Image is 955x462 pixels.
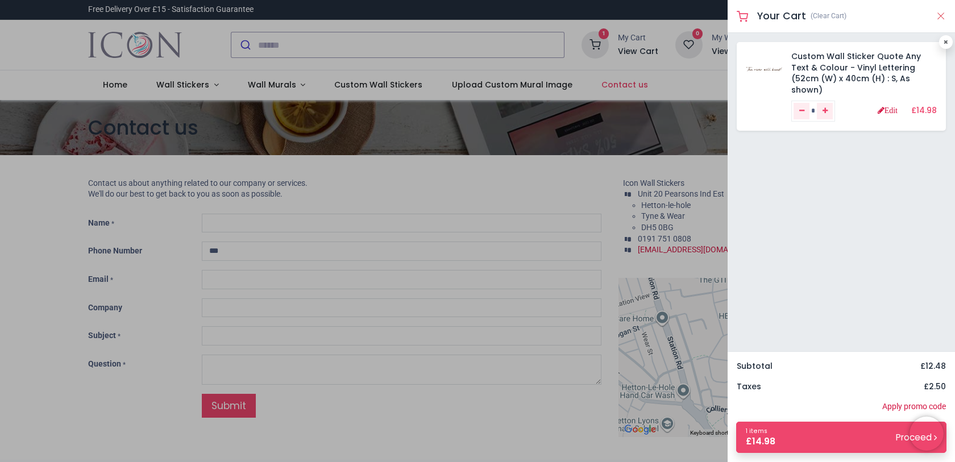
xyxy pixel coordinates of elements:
h6: £ [920,361,946,372]
h6: £ [924,381,946,393]
span: 12.48 [925,360,946,372]
a: Edit [878,106,898,114]
span: 14.98 [916,105,937,116]
button: Close [936,9,946,23]
a: (Clear Cart) [811,11,846,21]
h5: Your Cart [757,9,806,23]
a: Custom Wall Sticker Quote Any Text & Colour - Vinyl Lettering (52cm (W) x 40cm (H) : S, As shown) [791,51,921,95]
a: Apply promo code [882,401,946,413]
span: £ [746,435,775,448]
span: 14.98 [752,435,775,447]
a: Add one [817,103,833,120]
h6: £ [911,105,937,116]
h6: Taxes [737,381,761,393]
img: OQAAAABJRU5ErkJggg== [746,51,782,88]
a: 1 items £14.98 Proceed [736,422,946,453]
span: 1 items [746,427,767,435]
small: Proceed [896,431,937,443]
span: 2.50 [929,381,946,392]
iframe: Brevo live chat [910,417,944,451]
h6: Subtotal [737,361,773,372]
a: Remove one [794,103,809,120]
